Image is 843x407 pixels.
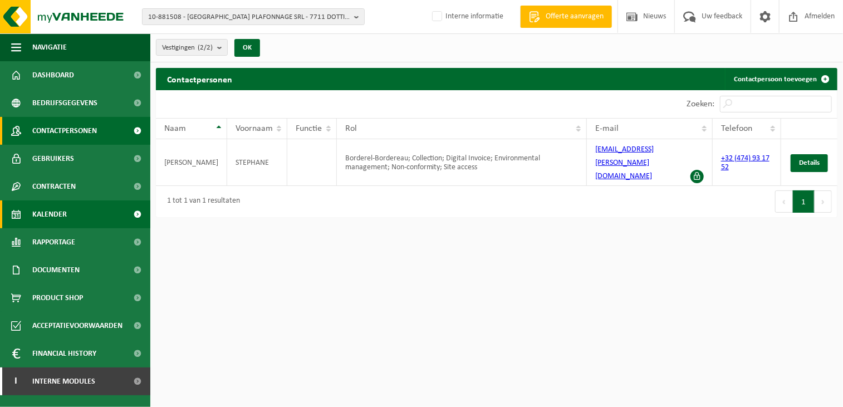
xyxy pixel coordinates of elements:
label: Zoeken: [687,100,714,109]
button: Vestigingen(2/2) [156,39,228,56]
span: I [11,367,21,395]
span: 10-881508 - [GEOGRAPHIC_DATA] PLAFONNAGE SRL - 7711 DOTTIGNIES, [STREET_ADDRESS] [148,9,350,26]
button: 1 [793,190,815,213]
span: Kalender [32,200,67,228]
span: Interne modules [32,367,95,395]
td: Borderel-Bordereau; Collection; Digital Invoice; Environmental management; Non-conformity; Site a... [337,139,587,186]
button: 10-881508 - [GEOGRAPHIC_DATA] PLAFONNAGE SRL - 7711 DOTTIGNIES, [STREET_ADDRESS] [142,8,365,25]
count: (2/2) [198,44,213,51]
button: OK [234,39,260,57]
span: Functie [296,124,322,133]
button: Previous [775,190,793,213]
span: Navigatie [32,33,67,61]
span: Details [799,159,820,166]
span: E-mail [595,124,619,133]
a: Details [791,154,828,172]
span: Rapportage [32,228,75,256]
span: Telefoon [721,124,752,133]
span: Documenten [32,256,80,284]
span: Offerte aanvragen [543,11,606,22]
div: 1 tot 1 van 1 resultaten [161,192,240,212]
a: Contactpersoon toevoegen [725,68,836,90]
span: Naam [164,124,186,133]
span: Acceptatievoorwaarden [32,312,122,340]
span: Financial History [32,340,96,367]
span: Gebruikers [32,145,74,173]
label: Interne informatie [430,8,503,25]
a: +32 (474) 93 17 52 [721,154,770,171]
h2: Contactpersonen [156,68,243,90]
span: Rol [345,124,357,133]
span: Product Shop [32,284,83,312]
button: Next [815,190,832,213]
span: Vestigingen [162,40,213,56]
a: [EMAIL_ADDRESS][PERSON_NAME][DOMAIN_NAME] [595,145,654,180]
td: STEPHANE [227,139,287,186]
span: Voornaam [236,124,273,133]
span: Dashboard [32,61,74,89]
span: Bedrijfsgegevens [32,89,97,117]
a: Offerte aanvragen [520,6,612,28]
span: Contracten [32,173,76,200]
span: Contactpersonen [32,117,97,145]
td: [PERSON_NAME] [156,139,227,186]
